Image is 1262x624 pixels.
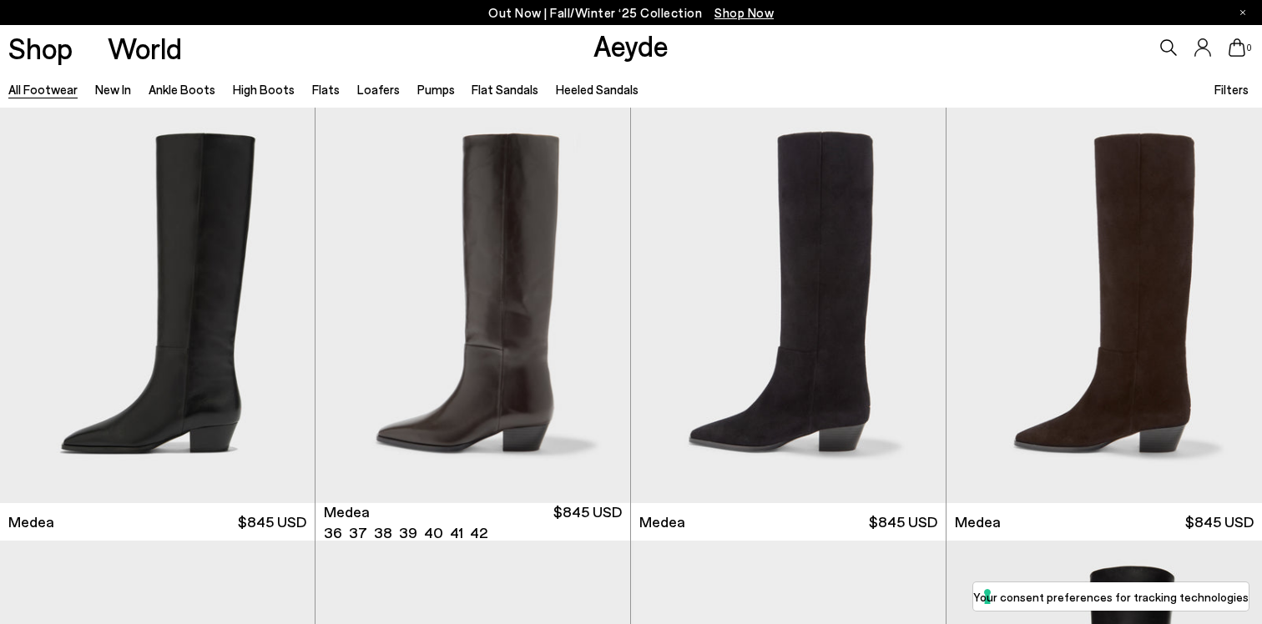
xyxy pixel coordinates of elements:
[472,82,538,97] a: Flat Sandals
[315,503,630,541] a: Medea 36 37 38 39 40 41 42 $845 USD
[238,511,306,532] span: $845 USD
[556,82,639,97] a: Heeled Sandals
[631,503,946,541] a: Medea $845 USD
[324,522,482,543] ul: variant
[8,511,54,532] span: Medea
[315,108,630,503] img: Medea Knee-High Boots
[324,501,370,522] span: Medea
[593,28,669,63] a: Aeyde
[233,82,295,97] a: High Boots
[315,108,630,503] div: 1 / 6
[95,82,131,97] a: New In
[349,522,367,543] li: 37
[631,108,946,503] img: Medea Suede Knee-High Boots
[8,82,78,97] a: All Footwear
[946,108,1262,503] img: Medea Suede Knee-High Boots
[399,522,417,543] li: 39
[1245,43,1254,53] span: 0
[1229,38,1245,57] a: 0
[973,582,1249,611] button: Your consent preferences for tracking technologies
[955,511,1001,532] span: Medea
[973,588,1249,606] label: Your consent preferences for tracking technologies
[869,511,937,532] span: $845 USD
[424,522,443,543] li: 40
[553,501,622,543] span: $845 USD
[639,511,685,532] span: Medea
[324,522,342,543] li: 36
[488,3,774,23] p: Out Now | Fall/Winter ‘25 Collection
[946,503,1262,541] a: Medea $845 USD
[312,82,340,97] a: Flats
[1214,82,1249,97] span: Filters
[149,82,215,97] a: Ankle Boots
[8,33,73,63] a: Shop
[470,522,487,543] li: 42
[315,108,630,503] a: Next slide Previous slide
[714,5,774,20] span: Navigate to /collections/new-in
[357,82,400,97] a: Loafers
[450,522,463,543] li: 41
[374,522,392,543] li: 38
[1185,511,1254,532] span: $845 USD
[108,33,182,63] a: World
[417,82,455,97] a: Pumps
